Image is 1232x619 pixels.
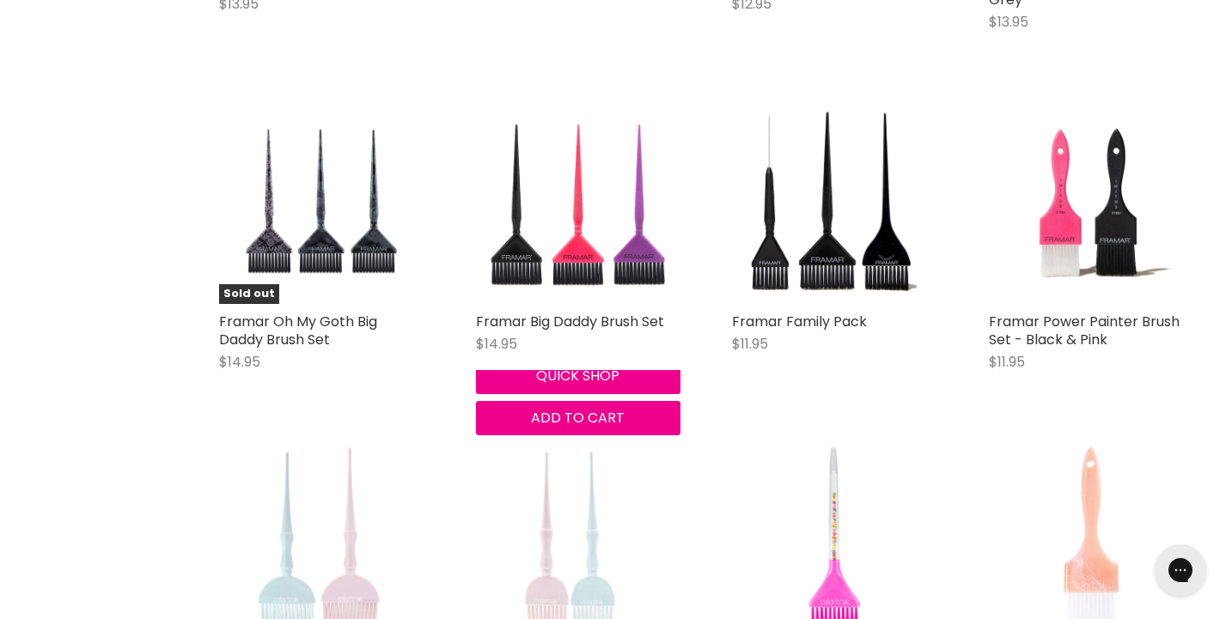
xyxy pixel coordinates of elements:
[219,100,424,305] img: Framar Oh My Goth Big Daddy Brush Set
[476,401,681,435] button: Add to cart
[989,352,1025,372] span: $11.95
[219,100,424,305] a: Framar Oh My Goth Big Daddy Brush SetSold out
[476,312,664,331] a: Framar Big Daddy Brush Set
[219,312,377,349] a: Framar Oh My Goth Big Daddy Brush Set
[476,334,517,354] span: $14.95
[219,352,260,372] span: $14.95
[732,100,937,305] img: Framar Family Pack
[1146,538,1215,602] iframe: Gorgias live chat messenger
[476,100,681,305] img: Framar Big Daddy Brush Set
[989,12,1028,32] span: $13.95
[732,334,768,354] span: $11.95
[732,312,867,331] a: Framar Family Pack
[219,284,279,304] span: Sold out
[989,100,1194,305] img: Framar Power Painter Brush Set - Black & Pink
[531,408,625,428] span: Add to cart
[476,359,681,393] button: Quick shop
[989,312,1180,349] a: Framar Power Painter Brush Set - Black & Pink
